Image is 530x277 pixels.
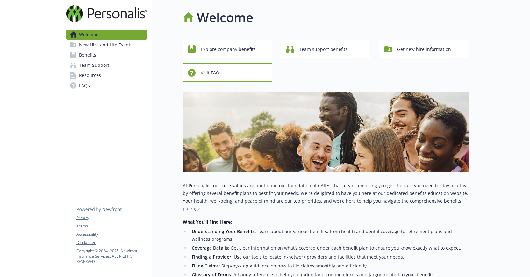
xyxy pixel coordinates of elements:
[190,228,469,243] li: : Learn about our various benefits, from health and dental coverage to retirement plans and welln...
[79,80,90,91] span: FAQs
[66,40,147,50] a: New Hire and Life Events
[192,254,231,260] strong: Finding a Provider
[190,253,469,261] li: : Use our tools to locate in-network providers and facilities that meet your needs.
[183,182,469,212] p: At Personalis, our core values are built upon our foundation of CARE. That means ensuring you get...
[192,228,255,234] strong: Understanding Your Benefits
[76,248,147,264] p: Copyright © 2024 - 2025 , Newfront Insurance Services, ALL RIGHTS RESERVED
[79,60,109,70] span: Team Support
[190,262,469,270] li: : Step-by-step guidance on how to file claims smoothly and efficiently.
[397,43,451,55] span: Get new hire information
[201,67,222,79] span: Visit FAQs
[299,43,347,55] span: Team support benefits
[79,70,101,80] span: Resources
[192,263,219,269] strong: Filing Claims
[183,92,469,172] img: overview page banner
[76,232,147,237] a: Accessibility
[76,215,147,221] a: Privacy
[79,30,98,40] span: Welcome
[379,40,469,58] button: Get new hire information
[183,63,272,82] button: Visit FAQs
[76,223,147,229] a: Terms
[183,219,232,225] strong: What You’ll Find Here:
[79,40,132,50] span: New Hire and Life Events
[66,50,147,60] a: Benefits
[66,60,147,70] a: Team Support
[197,8,253,27] h1: Welcome
[281,40,371,58] button: Team support benefits
[66,30,147,40] a: Welcome
[201,43,256,55] span: Explore company benefits
[79,50,96,60] span: Benefits
[66,80,147,91] a: FAQs
[183,40,272,58] button: Explore company benefits
[66,70,147,80] a: Resources
[190,244,469,252] li: : Get clear information on what’s covered under each benefit plan to ensure you know exactly what...
[76,240,147,246] a: Disclaimer
[192,245,228,251] strong: Coverage Details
